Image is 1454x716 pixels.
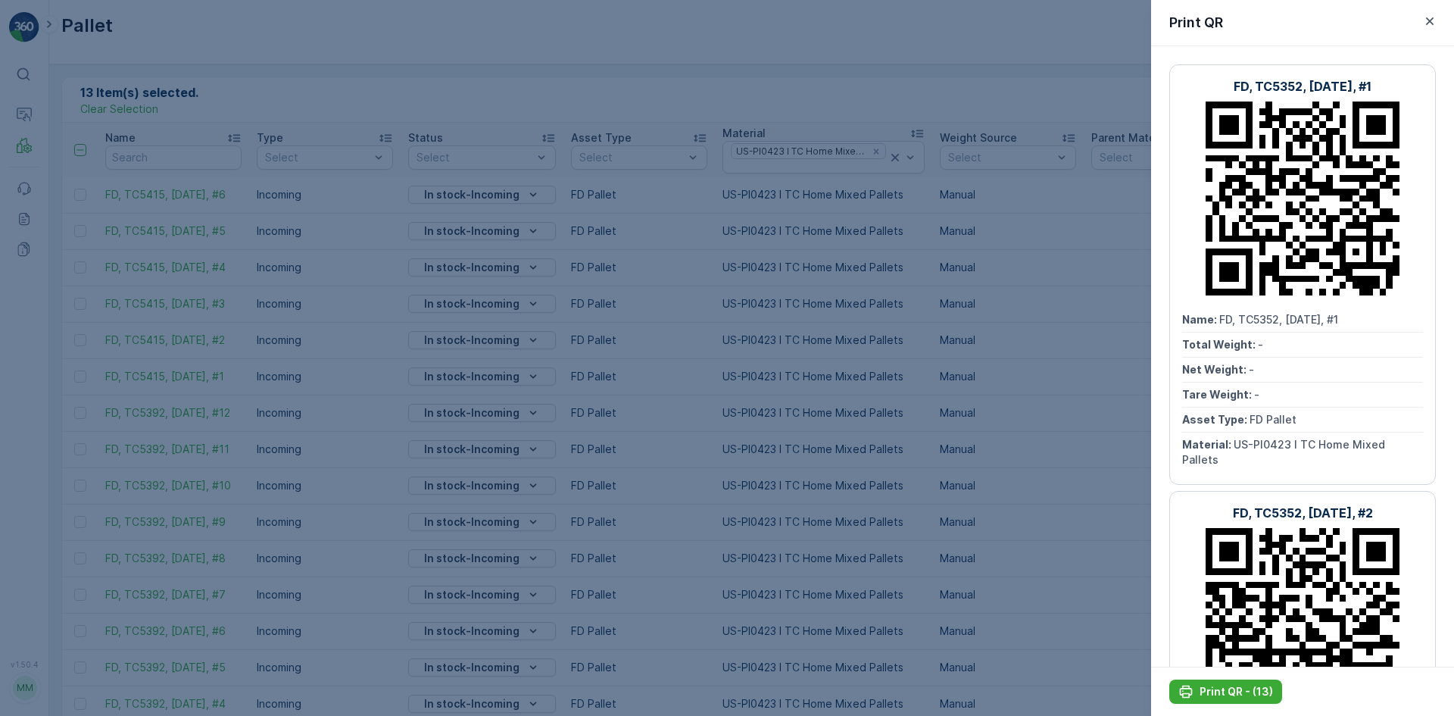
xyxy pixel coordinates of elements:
[1219,313,1338,326] span: FD, TC5352, [DATE], #1
[1249,363,1254,376] span: -
[1200,684,1273,699] p: Print QR - (13)
[1234,77,1371,95] p: FD, TC5352, [DATE], #1
[1169,680,1282,704] button: Print QR - (13)
[1182,363,1249,376] span: Net Weight :
[1182,338,1258,351] span: Total Weight :
[1182,413,1250,426] span: Asset Type :
[1254,388,1259,401] span: -
[1182,438,1234,451] span: Material :
[1233,504,1373,522] p: FD, TC5352, [DATE], #2
[1182,388,1254,401] span: Tare Weight :
[1182,438,1388,466] span: US-PI0423 I TC Home Mixed Pallets
[1169,12,1223,33] p: Print QR
[1258,338,1263,351] span: -
[1182,313,1219,326] span: Name :
[1250,413,1296,426] span: FD Pallet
